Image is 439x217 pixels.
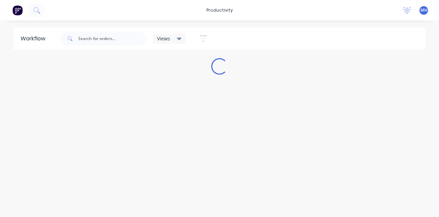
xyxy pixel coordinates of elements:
span: Views [157,35,170,42]
div: Workflow [21,35,49,43]
div: productivity [203,5,236,15]
input: Search for orders... [78,32,146,46]
img: Factory [12,5,23,15]
span: MH [420,7,427,13]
